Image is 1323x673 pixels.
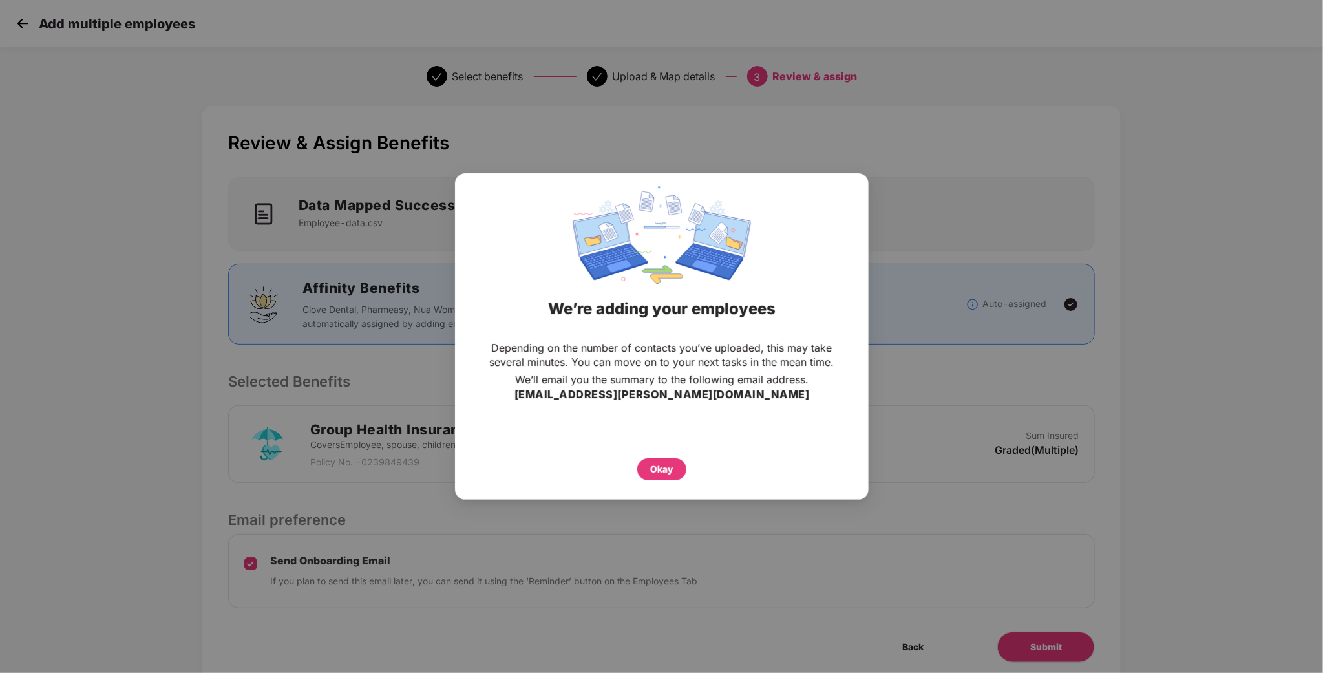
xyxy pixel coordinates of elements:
p: Depending on the number of contacts you’ve uploaded, this may take several minutes. You can move ... [481,341,843,369]
div: Okay [650,462,673,476]
div: We’re adding your employees [471,284,852,334]
img: svg+xml;base64,PHN2ZyBpZD0iRGF0YV9zeW5jaW5nIiB4bWxucz0iaHR0cDovL3d3dy53My5vcmcvMjAwMC9zdmciIHdpZH... [572,186,750,284]
h3: [EMAIL_ADDRESS][PERSON_NAME][DOMAIN_NAME] [514,387,809,403]
p: We’ll email you the summary to the following email address. [515,372,809,387]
